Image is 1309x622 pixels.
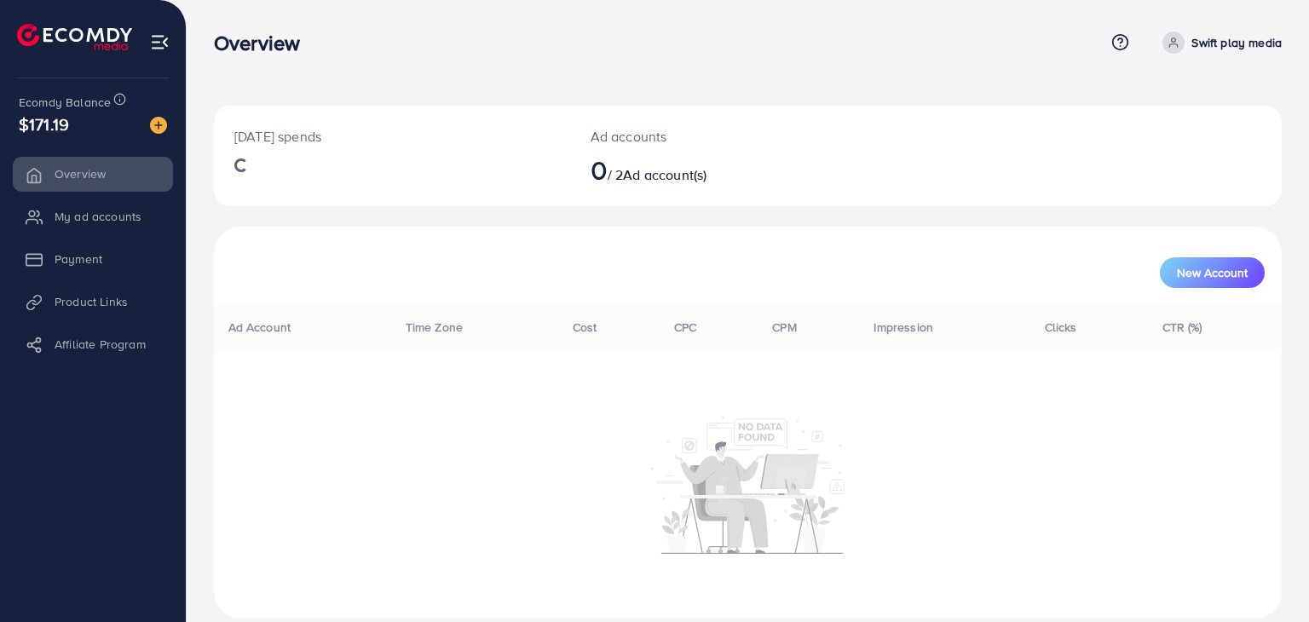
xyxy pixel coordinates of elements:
[1156,32,1282,54] a: Swift play media
[591,150,608,189] span: 0
[150,32,170,52] img: menu
[19,112,69,136] span: $171.19
[1191,32,1282,53] p: Swift play media
[214,31,314,55] h3: Overview
[234,126,550,147] p: [DATE] spends
[591,126,816,147] p: Ad accounts
[150,117,167,134] img: image
[1177,267,1248,279] span: New Account
[623,165,706,184] span: Ad account(s)
[19,94,111,111] span: Ecomdy Balance
[1160,257,1265,288] button: New Account
[591,153,816,186] h2: / 2
[17,24,132,50] img: logo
